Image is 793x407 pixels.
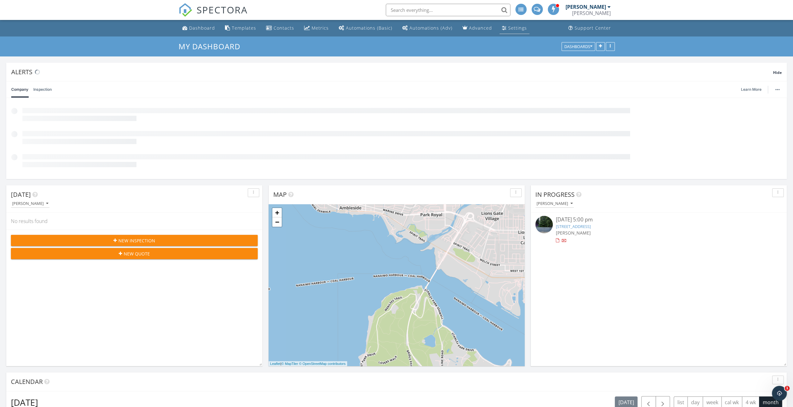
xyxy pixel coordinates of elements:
div: Automations (Adv) [409,25,452,31]
div: Automations (Basic) [346,25,392,31]
a: © MapTiler [281,362,298,366]
div: Alerts [11,68,773,76]
div: Support Center [575,25,611,31]
div: Dashboard [189,25,215,31]
iframe: Intercom live chat [772,386,787,401]
button: New Quote [11,248,258,259]
a: My Dashboard [179,41,246,51]
span: SPECTORA [197,3,248,16]
span: Hide [773,70,782,75]
span: Map [273,190,287,199]
span: Calendar [11,377,43,386]
img: The Best Home Inspection Software - Spectora [179,3,192,17]
a: Dashboard [180,22,217,34]
div: Contacts [274,25,294,31]
div: No results found [6,213,262,230]
a: Templates [222,22,259,34]
span: 1 [785,386,790,391]
span: [PERSON_NAME] [556,230,591,236]
a: SPECTORA [179,8,248,22]
div: [DATE] 5:00 pm [556,216,762,224]
button: [PERSON_NAME] [535,200,574,208]
span: New Quote [124,250,150,257]
a: Advanced [460,22,494,34]
a: Learn More [741,86,765,93]
a: Metrics [302,22,331,34]
a: Leaflet [270,362,280,366]
div: Ali Bashash [572,10,611,16]
a: Zoom out [272,217,282,227]
div: Settings [508,25,527,31]
a: [STREET_ADDRESS] [556,224,591,229]
input: Search everything... [386,4,510,16]
button: [PERSON_NAME] [11,200,50,208]
button: New Inspection [11,235,258,246]
span: [DATE] [11,190,31,199]
div: [PERSON_NAME] [566,4,606,10]
a: Automations (Advanced) [400,22,455,34]
a: Contacts [264,22,297,34]
div: Metrics [312,25,329,31]
div: Advanced [469,25,492,31]
div: Dashboards [564,44,592,49]
div: | [269,361,347,366]
a: [DATE] 5:00 pm [STREET_ADDRESS] [PERSON_NAME] [535,216,782,244]
a: Zoom in [272,208,282,217]
a: Company [11,81,28,98]
img: ellipsis-632cfdd7c38ec3a7d453.svg [775,89,780,90]
a: Inspection [33,81,52,98]
a: Support Center [566,22,614,34]
div: [PERSON_NAME] [537,201,573,206]
button: Dashboards [561,42,595,51]
a: Settings [499,22,529,34]
img: streetview [535,216,553,233]
div: Templates [232,25,256,31]
div: [PERSON_NAME] [12,201,48,206]
a: © OpenStreetMap contributors [299,362,346,366]
a: Automations (Basic) [336,22,395,34]
span: In Progress [535,190,575,199]
span: New Inspection [118,237,155,244]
